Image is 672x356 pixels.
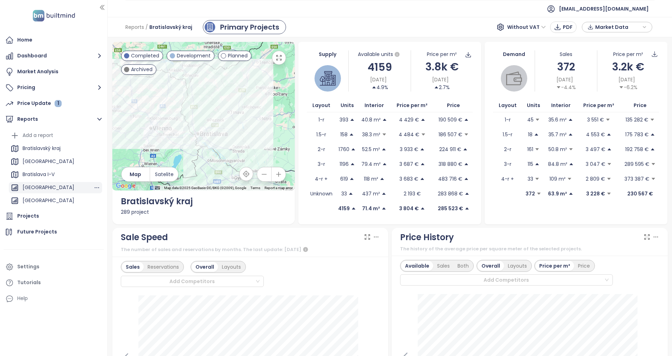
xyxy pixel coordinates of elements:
[340,116,348,124] p: 393
[122,262,144,272] div: Sales
[4,81,104,95] button: Pricing
[4,65,104,79] a: Market Analysis
[149,21,192,33] span: Bratislavský kraj
[559,0,649,17] span: [EMAIL_ADDRESS][DOMAIN_NAME]
[382,132,387,137] span: caret-down
[307,112,335,127] td: 1-r
[427,50,457,58] div: Price per m²
[145,21,148,33] span: /
[567,176,572,181] span: caret-down
[4,96,104,111] a: Price Update 1
[399,175,418,183] p: 3 683 €
[362,205,380,212] p: 71.4 m²
[563,23,573,31] span: PDF
[595,22,641,32] span: Market Data
[548,116,567,124] p: 35.6 m²
[9,182,102,193] div: [GEOGRAPHIC_DATA]
[568,147,573,152] span: caret-down
[351,206,356,211] span: caret-up
[359,99,390,112] th: Interior
[55,100,62,107] div: 1
[568,191,573,196] span: caret-up
[362,131,380,138] p: 38.3 m²
[493,99,522,112] th: Layout
[434,99,473,112] th: Price
[625,131,649,138] p: 175 783 €
[624,175,649,183] p: 373 387 €
[17,262,39,271] div: Settings
[535,147,540,152] span: caret-down
[464,132,469,137] span: caret-down
[549,175,566,183] p: 109 m²
[493,112,522,127] td: 1-r
[350,117,355,122] span: caret-up
[545,99,577,112] th: Interior
[613,50,643,58] div: Price per m²
[439,145,461,153] p: 224 911 €
[621,99,659,112] th: Price
[382,162,387,167] span: caret-up
[618,76,635,83] span: [DATE]
[390,99,434,112] th: Price per m²
[155,170,174,178] span: Satelite
[586,131,605,138] p: 4 553 €
[438,190,463,198] p: 283 868 €
[493,171,522,186] td: 4-r +
[478,261,504,271] div: Overall
[338,205,350,212] p: 4159
[380,176,385,181] span: caret-up
[320,70,336,86] img: house
[4,225,104,239] a: Future Projects
[535,50,597,58] div: Sales
[535,117,540,122] span: caret-down
[121,245,380,254] div: The number of sales and reservations by months. The last update: [DATE]
[506,70,522,86] img: wallet
[4,260,104,274] a: Settings
[307,50,348,58] div: Supply
[597,58,659,75] div: 3.2k €
[548,145,567,153] p: 50.8 m²
[17,36,32,44] div: Home
[548,160,567,168] p: 84.8 m²
[528,160,533,168] p: 115
[421,132,426,137] span: caret-down
[420,162,425,167] span: caret-up
[307,127,335,142] td: 1.5-r
[340,131,348,138] p: 158
[536,191,541,196] span: caret-down
[438,160,462,168] p: 318 880 €
[340,175,348,183] p: 619
[341,190,347,198] p: 33
[177,52,211,60] span: Development
[535,176,540,181] span: caret-down
[400,145,418,153] p: 3 933 €
[23,131,53,140] div: Add a report
[17,67,58,76] div: Market Analysis
[4,292,104,306] div: Help
[400,231,454,244] div: Price History
[9,143,102,154] div: Bratislavský kraj
[434,85,439,90] span: caret-up
[586,145,605,153] p: 3 497 €
[400,245,659,252] div: The history of the average price per square meter of the selected projects.
[493,50,535,58] div: Demand
[606,176,611,181] span: caret-down
[586,190,605,198] p: 3 228 €
[23,157,74,166] div: [GEOGRAPHIC_DATA]
[438,175,462,183] p: 483 716 €
[381,206,386,211] span: caret-up
[433,261,454,271] div: Sales
[4,112,104,126] button: Reports
[535,162,540,167] span: caret-up
[121,195,287,208] div: Bratislavský kraj
[650,147,655,152] span: caret-up
[307,142,335,157] td: 2-r
[31,8,77,23] img: logo
[155,186,160,191] button: Keyboard shortcuts
[9,169,102,180] div: Bratislava I-V
[121,208,287,216] div: 289 project
[220,22,279,32] div: Primary Projects
[122,167,150,181] button: Map
[307,171,335,186] td: 4-r +
[399,131,419,138] p: 4 484 €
